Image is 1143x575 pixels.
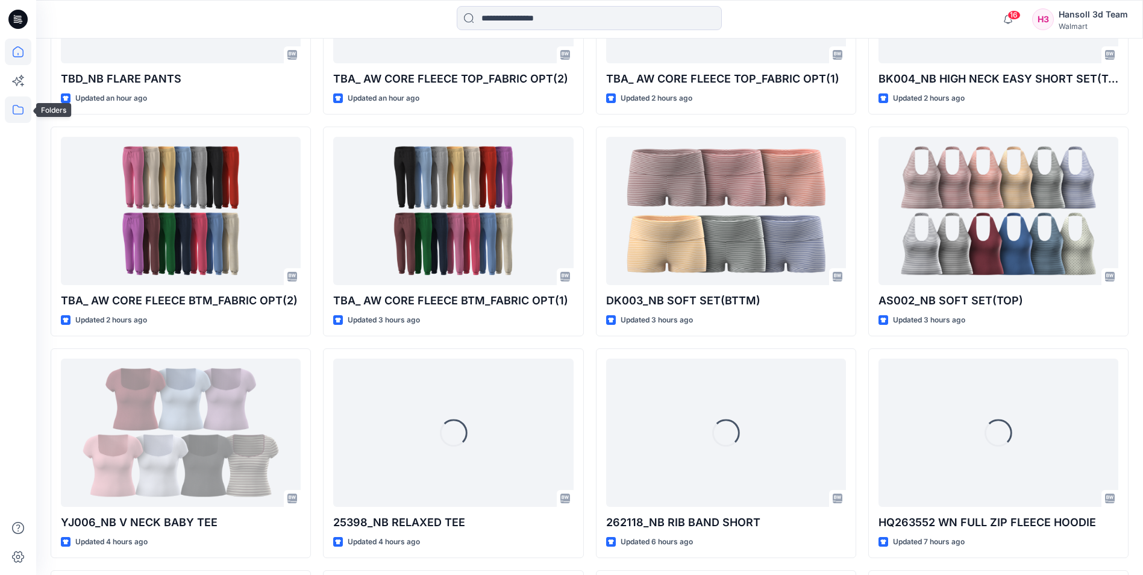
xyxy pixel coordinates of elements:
p: Updated 3 hours ago [893,314,965,327]
p: Updated 3 hours ago [621,314,693,327]
p: HQ263552 WN FULL ZIP FLEECE HOODIE [878,514,1118,531]
p: BK004_NB HIGH NECK EASY SHORT SET(TOP) [878,71,1118,87]
p: 25398_NB RELAXED TEE [333,514,573,531]
span: 16 [1007,10,1021,20]
p: Updated an hour ago [75,92,147,105]
p: Updated 3 hours ago [348,314,420,327]
p: AS002_NB SOFT SET(TOP) [878,292,1118,309]
p: YJ006_NB V NECK BABY TEE [61,514,301,531]
div: Hansoll 3d Team [1059,7,1128,22]
a: DK003_NB SOFT SET(BTTM) [606,137,846,284]
div: Walmart [1059,22,1128,31]
a: TBA_ AW CORE FLEECE BTM_FABRIC OPT(2) [61,137,301,284]
p: Updated 2 hours ago [621,92,692,105]
p: Updated 4 hours ago [348,536,420,548]
p: Updated an hour ago [348,92,419,105]
p: 262118_NB RIB BAND SHORT [606,514,846,531]
p: TBD_NB FLARE PANTS [61,71,301,87]
a: AS002_NB SOFT SET(TOP) [878,137,1118,284]
p: TBA_ AW CORE FLEECE BTM_FABRIC OPT(2) [61,292,301,309]
p: Updated 2 hours ago [893,92,965,105]
p: Updated 6 hours ago [621,536,693,548]
div: H3 [1032,8,1054,30]
p: Updated 4 hours ago [75,536,148,548]
a: TBA_ AW CORE FLEECE BTM_FABRIC OPT(1) [333,137,573,284]
a: YJ006_NB V NECK BABY TEE [61,359,301,506]
p: TBA_ AW CORE FLEECE TOP_FABRIC OPT(2) [333,71,573,87]
p: TBA_ AW CORE FLEECE TOP_FABRIC OPT(1) [606,71,846,87]
p: Updated 7 hours ago [893,536,965,548]
p: DK003_NB SOFT SET(BTTM) [606,292,846,309]
p: Updated 2 hours ago [75,314,147,327]
p: TBA_ AW CORE FLEECE BTM_FABRIC OPT(1) [333,292,573,309]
